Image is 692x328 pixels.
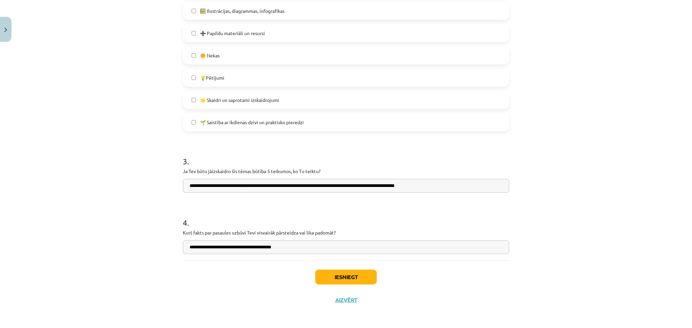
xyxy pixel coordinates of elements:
span: 😕 Nekas [200,52,220,59]
h1: 3 . [183,145,509,166]
button: Iesniegt [315,270,377,284]
input: 😕 Nekas [192,53,196,58]
span: 🌱 Saistība ar ikdienas dzīvi un praktisko pieredzi [200,119,304,126]
span: 💡Pētījumi [200,74,224,81]
input: 💡Pētījumi [192,76,196,80]
span: ➕ Papildu materiāli un resursi [200,30,265,37]
img: icon-close-lesson-0947bae3869378f0d4975bcd49f059093ad1ed9edebbc8119c70593378902aed.svg [4,28,7,32]
span: 🖼️ Ilustrācijas, diagrammas, infografikas [200,7,285,15]
input: 🖼️ Ilustrācijas, diagrammas, infografikas [192,9,196,13]
input: 🌱 Saistība ar ikdienas dzīvi un praktisko pieredzi [192,120,196,125]
p: Ja Tev būtu jāizskaidro šīs tēmas būtība 5 teikumos, ko Tu teiktu? [183,168,509,175]
p: Kurš fakts par pasaules uzbūvi Tevi visvairāk pārsteidza vai lika padomāt? [183,229,509,236]
input: 🌟 Skaidri un saprotami izskaidrojumi [192,98,196,102]
button: Aizvērt [333,297,359,303]
h1: 4 . [183,206,509,227]
input: ➕ Papildu materiāli un resursi [192,31,196,35]
span: 🌟 Skaidri un saprotami izskaidrojumi [200,97,279,104]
